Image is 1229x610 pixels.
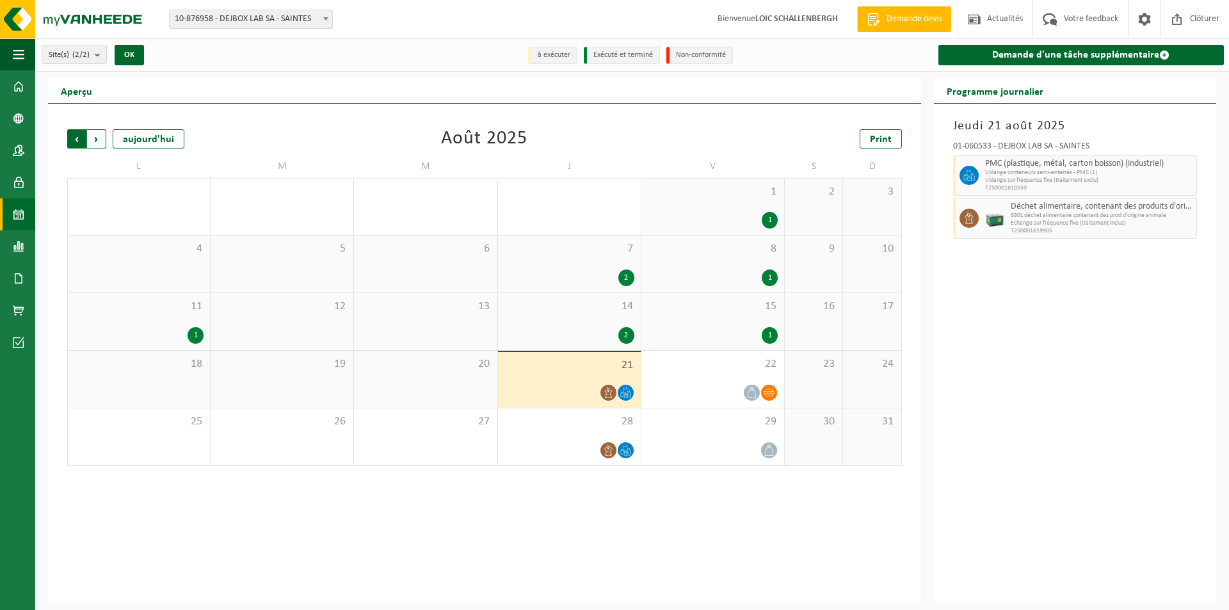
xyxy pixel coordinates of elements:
span: 16 [791,300,836,314]
td: L [67,155,211,178]
span: T250001618559 [985,184,1193,192]
li: Non-conformité [666,47,733,64]
span: Print [870,134,892,145]
span: 10 [849,242,894,256]
li: Exécuté et terminé [584,47,660,64]
div: 01-060533 - DEJBOX LAB SA - SAINTES [953,142,1197,155]
span: Déchet alimentaire, contenant des produits d'origine animale, non emballé, catégorie 3 [1011,202,1193,212]
a: Print [860,129,902,148]
span: 31 [849,415,894,429]
span: 680L déchet alimentaire contenant des prod d'origine animale [1011,212,1193,220]
span: Demande devis [883,13,945,26]
strong: LOIC SCHALLENBERGH [755,14,838,24]
span: Vidange sur fréquence fixe (traitement exclu) [985,177,1193,184]
span: 3 [849,185,894,199]
span: 24 [849,357,894,371]
span: 6 [360,242,490,256]
span: 2 [791,185,836,199]
span: Précédent [67,129,86,148]
td: V [641,155,785,178]
span: Site(s) [49,45,90,65]
span: 18 [74,357,204,371]
span: PMC (plastique, métal, carton boisson) (industriel) [985,159,1193,169]
div: 1 [762,269,778,286]
span: 14 [504,300,634,314]
span: 5 [217,242,347,256]
span: 23 [791,357,836,371]
img: PB-LB-0680-HPE-GN-01 [985,209,1004,228]
span: 21 [504,358,634,373]
span: 30 [791,415,836,429]
span: 26 [217,415,347,429]
td: S [785,155,843,178]
span: 13 [360,300,490,314]
span: 4 [74,242,204,256]
span: 8 [648,242,778,256]
span: 25 [74,415,204,429]
span: 20 [360,357,490,371]
div: Août 2025 [441,129,527,148]
a: Demande d'une tâche supplémentaire [938,45,1224,65]
count: (2/2) [72,51,90,59]
div: 1 [188,327,204,344]
span: 7 [504,242,634,256]
button: Site(s)(2/2) [42,45,107,64]
h3: Jeudi 21 août 2025 [953,116,1197,136]
td: M [211,155,354,178]
td: J [498,155,641,178]
div: 2 [618,327,634,344]
span: 9 [791,242,836,256]
span: 29 [648,415,778,429]
span: 1 [648,185,778,199]
span: 19 [217,357,347,371]
span: 10-876958 - DEJBOX LAB SA - SAINTES [169,10,333,29]
li: à exécuter [528,47,577,64]
span: Suivant [87,129,106,148]
span: T250001619905 [1011,227,1193,235]
span: 15 [648,300,778,314]
span: 22 [648,357,778,371]
span: 11 [74,300,204,314]
span: Echange sur fréquence fixe (traitement inclus) [1011,220,1193,227]
span: Vidange conteneurs semi-enterrés - PMC (1) [985,169,1193,177]
div: 2 [618,269,634,286]
td: M [354,155,497,178]
span: 27 [360,415,490,429]
span: 10-876958 - DEJBOX LAB SA - SAINTES [170,10,332,28]
span: 28 [504,415,634,429]
div: 1 [762,327,778,344]
td: D [843,155,901,178]
span: 12 [217,300,347,314]
div: 1 [762,212,778,229]
h2: Aperçu [48,78,105,103]
h2: Programme journalier [934,78,1056,103]
div: aujourd'hui [113,129,184,148]
button: OK [115,45,144,65]
a: Demande devis [857,6,951,32]
span: 17 [849,300,894,314]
